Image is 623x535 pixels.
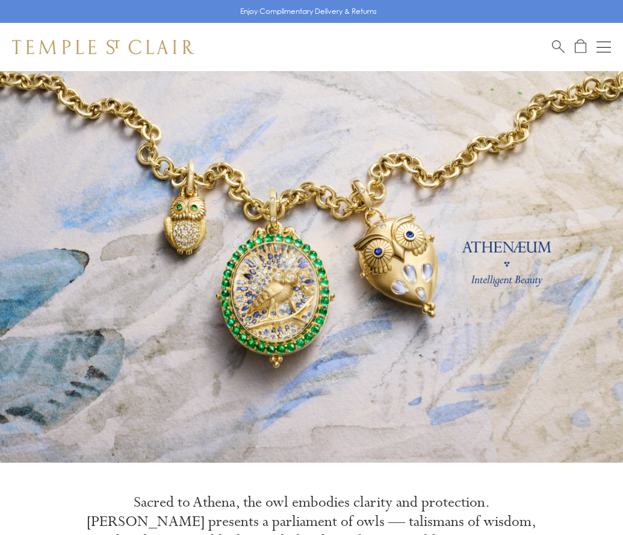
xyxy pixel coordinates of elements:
p: Enjoy Complimentary Delivery & Returns [240,5,377,17]
button: Open navigation [597,40,611,54]
a: Open Shopping Bag [575,39,586,54]
img: Temple St. Clair [12,40,194,54]
a: Search [552,39,565,54]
